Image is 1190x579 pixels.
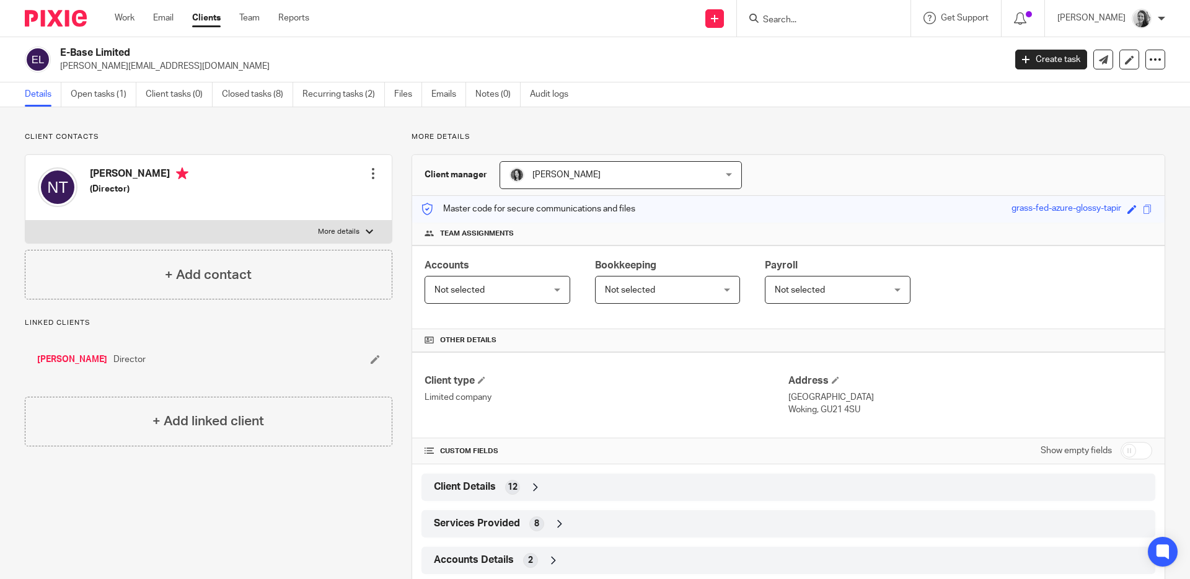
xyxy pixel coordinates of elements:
[431,82,466,107] a: Emails
[941,14,989,22] span: Get Support
[421,203,635,215] p: Master code for secure communications and files
[25,46,51,73] img: svg%3E
[412,132,1165,142] p: More details
[788,391,1152,404] p: [GEOGRAPHIC_DATA]
[440,335,496,345] span: Other details
[1041,444,1112,457] label: Show empty fields
[152,412,264,431] h4: + Add linked client
[25,10,87,27] img: Pixie
[530,82,578,107] a: Audit logs
[165,265,252,285] h4: + Add contact
[192,12,221,24] a: Clients
[425,169,487,181] h3: Client manager
[434,480,496,493] span: Client Details
[1015,50,1087,69] a: Create task
[765,260,798,270] span: Payroll
[25,318,392,328] p: Linked clients
[434,554,514,567] span: Accounts Details
[90,183,188,195] h5: (Director)
[60,46,809,60] h2: E-Base Limited
[788,404,1152,416] p: Woking, GU21 4SU
[113,353,146,366] span: Director
[1011,202,1121,216] div: grass-fed-azure-glossy-tapir
[60,60,997,73] p: [PERSON_NAME][EMAIL_ADDRESS][DOMAIN_NAME]
[394,82,422,107] a: Files
[278,12,309,24] a: Reports
[318,227,359,237] p: More details
[1132,9,1152,29] img: IMG-0056.JPG
[146,82,213,107] a: Client tasks (0)
[115,12,134,24] a: Work
[762,15,873,26] input: Search
[425,446,788,456] h4: CUSTOM FIELDS
[25,82,61,107] a: Details
[25,132,392,142] p: Client contacts
[528,554,533,567] span: 2
[90,167,188,183] h4: [PERSON_NAME]
[71,82,136,107] a: Open tasks (1)
[475,82,521,107] a: Notes (0)
[176,167,188,180] i: Primary
[508,481,518,493] span: 12
[302,82,385,107] a: Recurring tasks (2)
[37,353,107,366] a: [PERSON_NAME]
[595,260,656,270] span: Bookkeeping
[788,374,1152,387] h4: Address
[1057,12,1126,24] p: [PERSON_NAME]
[605,286,655,294] span: Not selected
[425,391,788,404] p: Limited company
[775,286,825,294] span: Not selected
[425,260,469,270] span: Accounts
[222,82,293,107] a: Closed tasks (8)
[38,167,77,207] img: svg%3E
[440,229,514,239] span: Team assignments
[153,12,174,24] a: Email
[434,517,520,530] span: Services Provided
[239,12,260,24] a: Team
[425,374,788,387] h4: Client type
[509,167,524,182] img: brodie%203%20small.jpg
[534,518,539,530] span: 8
[434,286,485,294] span: Not selected
[532,170,601,179] span: [PERSON_NAME]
